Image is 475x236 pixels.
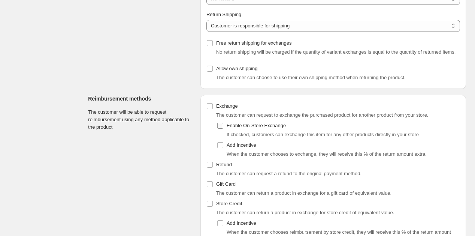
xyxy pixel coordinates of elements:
span: The customer can return a product in exchange for store credit of equivalent value. [216,210,394,215]
span: Exchange [216,103,238,109]
span: Store Credit [216,201,242,206]
span: Add Incentive [227,220,256,226]
span: Enable On-Store Exchange [227,123,286,128]
span: Gift Card [216,181,236,187]
span: Refund [216,162,232,167]
span: The customer can request a refund to the original payment method. [216,171,361,176]
span: Allow own shipping [216,66,258,71]
span: Free return shipping for exchanges [216,40,292,46]
span: Return Shipping [206,12,241,17]
span: No return shipping will be charged if the quantity of variant exchanges is equal to the quantity ... [216,49,456,55]
span: The customer can request to exchange the purchased product for another product from your store. [216,112,429,118]
span: The customer can choose to use their own shipping method when returning the product. [216,75,406,80]
p: The customer will be able to request reimbursement using any method applicable to the product [88,108,194,131]
span: Add Incentive [227,142,256,148]
span: When the customer chooses to exchange, they will receive this % of the return amount extra. [227,151,427,157]
span: The customer can return a product in exchange for a gift card of equivalent value. [216,190,391,196]
span: If checked, customers can exchange this item for any other products directly in your store [227,132,419,137]
h3: Reimbursement methods [88,95,194,102]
